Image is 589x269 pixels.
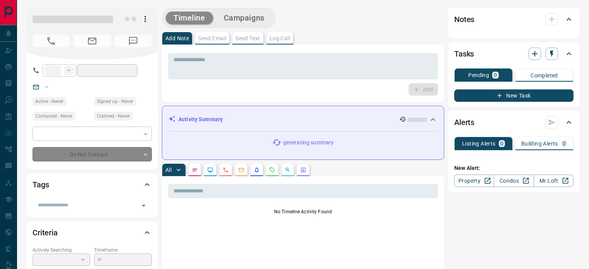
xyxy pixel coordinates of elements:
span: Claimed - Never [97,112,130,120]
button: New Task [454,89,574,102]
p: Timeframe: [94,247,152,254]
h2: Tasks [454,48,474,60]
p: Add Note [165,36,189,41]
span: No Number [115,35,152,47]
p: Pending [468,72,489,78]
svg: Notes [192,167,198,173]
a: Property [454,175,494,187]
button: Timeline [166,12,213,24]
a: Mr.Loft [534,175,574,187]
div: Tasks [454,45,574,63]
svg: Requests [269,167,275,173]
p: Building Alerts [521,141,558,146]
button: Open [138,200,149,211]
span: No Number [33,35,70,47]
a: -- [45,84,48,90]
a: Condos [494,175,534,187]
span: Active - Never [35,98,64,105]
svg: Lead Browsing Activity [207,167,213,173]
button: Campaigns [216,12,272,24]
svg: Calls [223,167,229,173]
h2: Notes [454,13,474,26]
div: Alerts [454,113,574,132]
div: Notes [454,10,574,29]
h2: Alerts [454,116,474,129]
div: Criteria [33,223,152,242]
p: Actively Searching: [33,247,90,254]
p: 0 [563,141,566,146]
p: Activity Summary [179,115,223,123]
h2: Tags [33,178,49,191]
span: Contacted - Never [35,112,72,120]
p: 0 [494,72,497,78]
svg: Listing Alerts [254,167,260,173]
p: Completed [531,73,558,78]
div: Tags [33,175,152,194]
p: 0 [500,141,503,146]
svg: Agent Actions [300,167,306,173]
svg: Emails [238,167,244,173]
p: Listing Alerts [462,141,496,146]
p: New Alert: [454,164,574,172]
span: Signed up - Never [97,98,133,105]
svg: Opportunities [285,167,291,173]
p: All [165,167,172,173]
span: No Email [74,35,111,47]
h2: Criteria [33,226,58,239]
p: No Timeline Activity Found [168,208,438,215]
div: Do Not Contact [33,147,152,161]
div: Activity Summary [168,112,438,127]
p: generating summary [283,139,334,147]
